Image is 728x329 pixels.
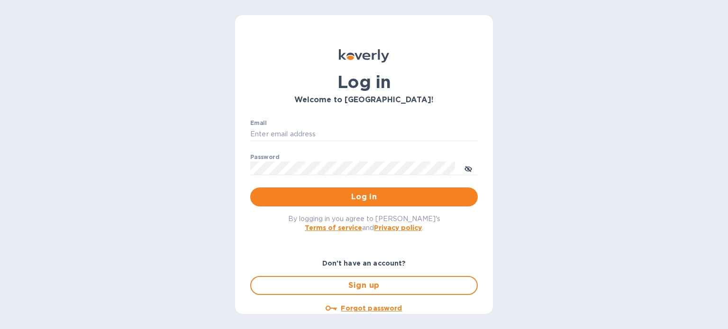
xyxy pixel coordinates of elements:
[305,224,362,231] a: Terms of service
[250,72,478,92] h1: Log in
[250,120,267,126] label: Email
[322,259,406,267] b: Don't have an account?
[259,280,469,291] span: Sign up
[341,304,402,312] u: Forgot password
[459,159,478,178] button: toggle password visibility
[250,154,279,160] label: Password
[374,224,422,231] a: Privacy policy
[250,127,478,142] input: Enter email address
[258,191,470,203] span: Log in
[250,187,478,206] button: Log in
[288,215,440,231] span: By logging in you agree to [PERSON_NAME]'s and .
[339,49,389,62] img: Koverly
[250,96,478,105] h3: Welcome to [GEOGRAPHIC_DATA]!
[250,276,478,295] button: Sign up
